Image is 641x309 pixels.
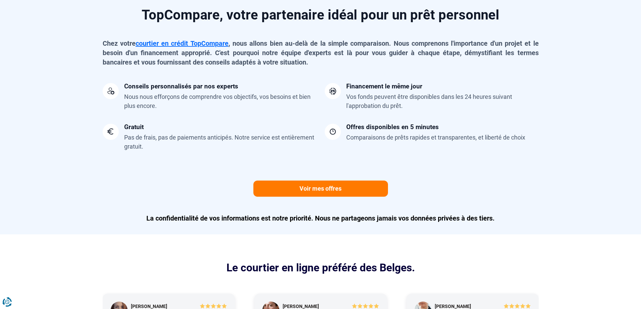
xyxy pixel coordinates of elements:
[124,92,317,110] div: Nous nous efforçons de comprendre vos objectifs, vos besoins et bien plus encore.
[103,261,539,274] h2: Le courtier en ligne préféré des Belges.
[346,124,439,130] div: Offres disponibles en 5 minutes
[346,133,525,142] div: Comparaisons de prêts rapides et transparentes, et liberté de choix
[124,133,317,151] div: Pas de frais, pas de paiements anticipés. Notre service est entièrement gratuit.
[124,124,144,130] div: Gratuit
[136,39,228,47] a: courtier en crédit TopCompare
[124,83,238,89] div: Conseils personnalisés par nos experts
[200,303,227,309] img: 5/5
[103,39,539,67] p: Chez votre , nous allons bien au-delà de la simple comparaison. Nous comprenons l'importance d'un...
[103,214,539,223] p: La confidentialité de vos informations est notre priorité. Nous ne partageons jamais vos données ...
[346,83,422,89] div: Financement le même jour
[103,8,539,22] h2: TopCompare, votre partenaire idéal pour un prêt personnel
[253,181,388,197] a: Voir mes offres
[503,303,530,309] img: 5/5
[352,303,379,309] img: 5/5
[346,92,539,110] div: Vos fonds peuvent être disponibles dans les 24 heures suivant l'approbation du prêt.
